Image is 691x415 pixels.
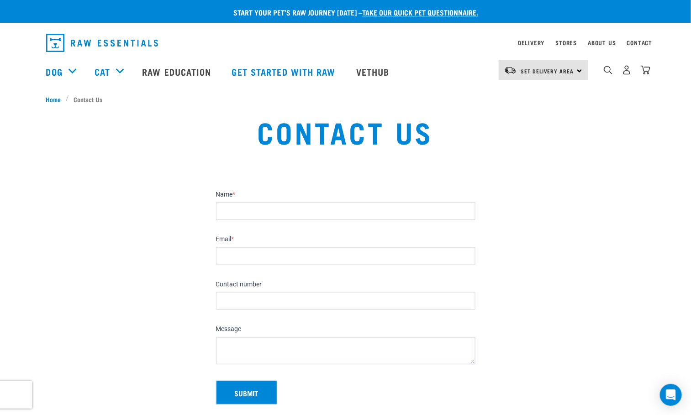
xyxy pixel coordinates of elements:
[216,325,475,333] label: Message
[504,66,517,74] img: van-moving.png
[604,66,612,74] img: home-icon-1@2x.png
[46,94,645,104] nav: breadcrumbs
[95,65,110,78] a: Cat
[556,41,577,44] a: Stores
[588,41,616,44] a: About Us
[216,191,475,199] label: Name
[363,10,479,14] a: take our quick pet questionnaire.
[216,235,475,244] label: Email
[46,34,158,52] img: Raw Essentials Logo
[627,41,653,44] a: Contact
[46,94,66,104] a: Home
[46,65,63,78] a: Dog
[518,41,544,44] a: Delivery
[521,69,574,73] span: Set Delivery Area
[216,280,475,289] label: Contact number
[132,115,559,148] h1: Contact Us
[622,65,632,75] img: user.png
[641,65,650,75] img: home-icon@2x.png
[660,384,682,406] div: Open Intercom Messenger
[39,30,653,56] nav: dropdown navigation
[347,53,401,90] a: Vethub
[223,53,347,90] a: Get started with Raw
[46,94,61,104] span: Home
[133,53,222,90] a: Raw Education
[216,381,277,405] button: Submit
